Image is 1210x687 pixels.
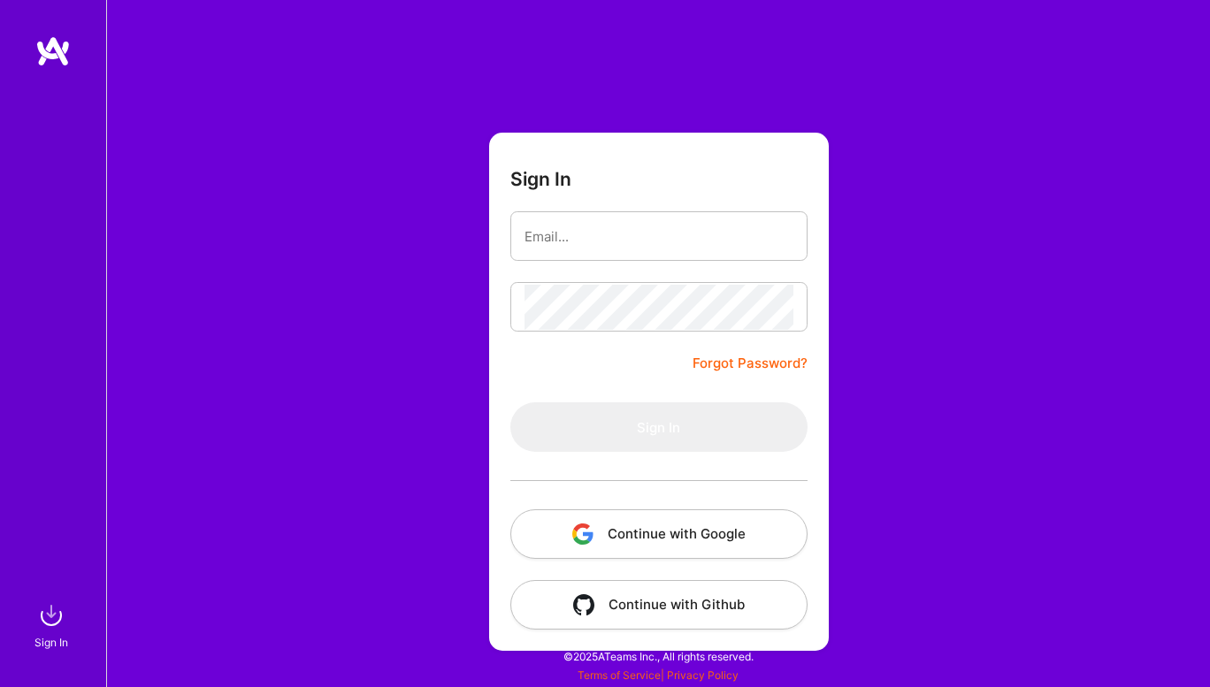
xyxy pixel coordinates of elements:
[525,214,793,259] input: Email...
[34,598,69,633] img: sign in
[510,402,808,452] button: Sign In
[578,668,661,682] a: Terms of Service
[35,35,71,67] img: logo
[34,633,68,652] div: Sign In
[510,580,808,630] button: Continue with Github
[578,668,739,682] span: |
[510,168,571,190] h3: Sign In
[106,634,1210,678] div: © 2025 ATeams Inc., All rights reserved.
[667,668,739,682] a: Privacy Policy
[573,594,594,615] img: icon
[510,509,808,559] button: Continue with Google
[693,353,808,374] a: Forgot Password?
[37,598,69,652] a: sign inSign In
[572,523,594,545] img: icon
